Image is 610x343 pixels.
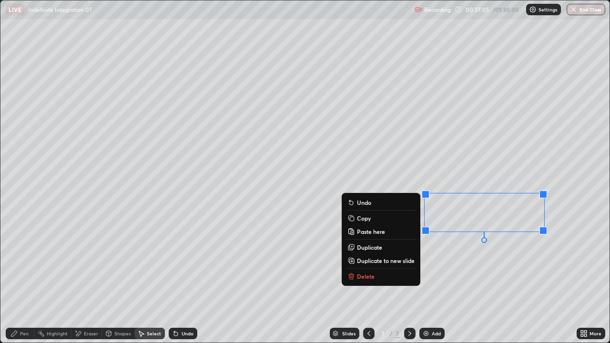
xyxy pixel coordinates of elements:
[147,331,161,336] div: Select
[357,243,382,251] p: Duplicate
[28,6,92,13] p: Indefinite Integration 07
[346,212,417,224] button: Copy
[20,331,29,336] div: Pen
[342,331,356,336] div: Slides
[590,331,601,336] div: More
[346,226,417,237] button: Paste here
[422,330,430,337] img: add-slide-button
[357,272,375,280] p: Delete
[357,228,385,235] p: Paste here
[346,197,417,208] button: Undo
[378,331,388,336] div: 7
[567,4,605,15] button: End Class
[346,255,417,266] button: Duplicate to new slide
[395,329,400,338] div: 7
[432,331,441,336] div: Add
[357,199,371,206] p: Undo
[357,257,415,264] p: Duplicate to new slide
[47,331,68,336] div: Highlight
[424,6,451,13] p: Recording
[346,242,417,253] button: Duplicate
[346,271,417,282] button: Delete
[9,6,21,13] p: LIVE
[357,214,371,222] p: Copy
[390,331,393,336] div: /
[415,6,422,13] img: recording.375f2c34.svg
[539,7,557,12] p: Settings
[182,331,193,336] div: Undo
[570,6,578,13] img: end-class-cross
[529,6,537,13] img: class-settings-icons
[114,331,131,336] div: Shapes
[84,331,98,336] div: Eraser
